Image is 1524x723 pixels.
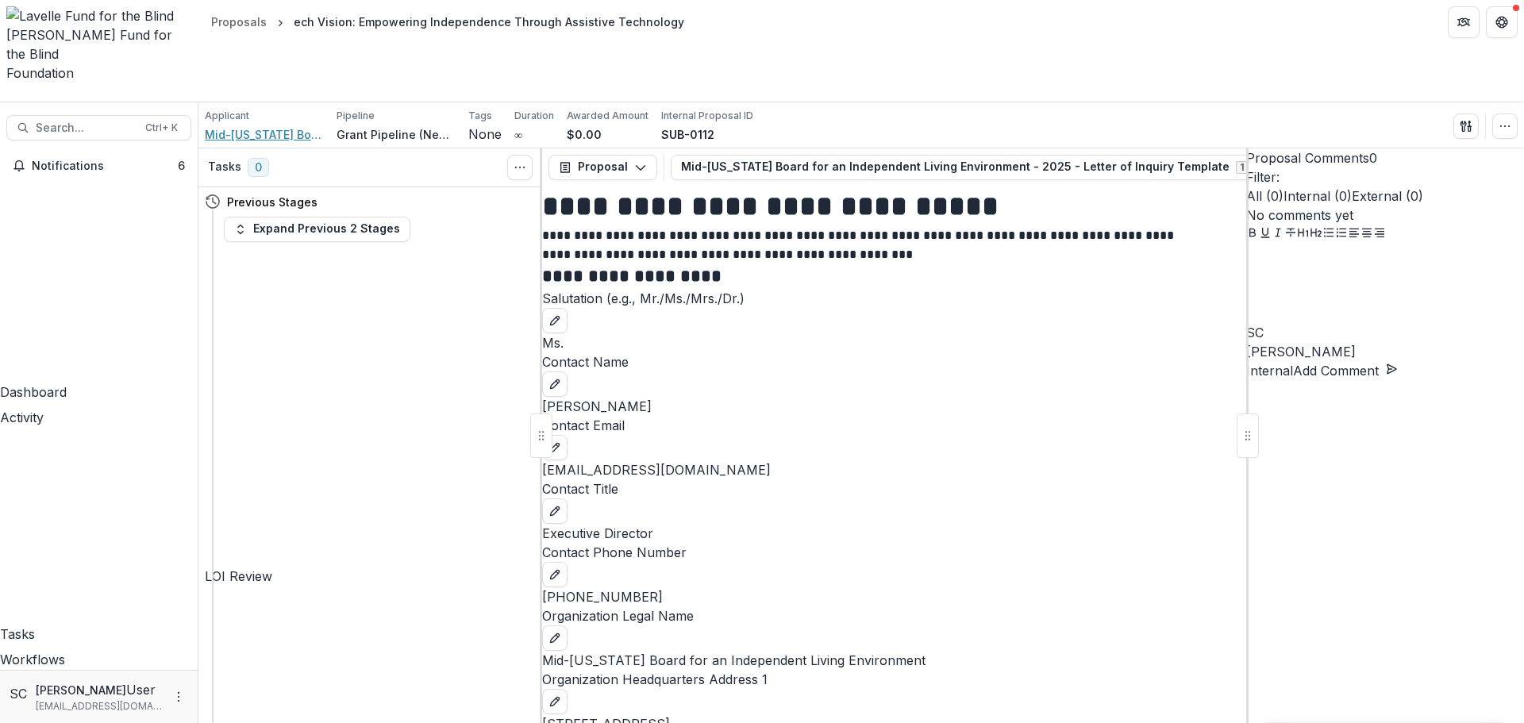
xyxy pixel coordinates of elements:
[36,682,126,698] p: [PERSON_NAME]
[6,115,191,140] button: Search...
[661,126,714,143] p: SUB-0112
[542,352,1246,371] p: Contact Name
[1284,225,1297,244] button: Strike
[542,397,1246,416] p: [PERSON_NAME]
[178,159,185,172] span: 6
[542,543,1246,562] p: Contact Phone Number
[6,65,74,81] span: Foundation
[1373,225,1386,244] button: Align Right
[542,524,1246,543] p: Executive Director
[1293,361,1398,380] button: Add Comment
[1448,6,1480,38] button: Partners
[542,651,1246,670] p: Mid-[US_STATE] Board for an Independent Living Environment
[6,6,192,25] img: Lavelle Fund for the Blind
[661,109,753,123] p: Internal Proposal ID
[1486,6,1518,38] button: Get Help
[1272,225,1284,244] button: Italicize
[542,606,1246,625] p: Organization Legal Name
[1283,188,1352,204] span: Internal ( 0 )
[248,158,269,177] span: 0
[542,289,1246,308] p: Salutation (e.g., Mr./Ms./Mrs./Dr.)
[1246,323,1524,342] div: Sandra Ching
[205,126,324,143] a: Mid-[US_STATE] Board for an Independent Living Environment
[567,109,648,123] p: Awarded Amount
[542,625,568,651] button: edit
[337,109,375,123] p: Pipeline
[542,462,771,478] a: [EMAIL_ADDRESS][DOMAIN_NAME]
[205,10,273,33] a: Proposals
[542,416,1246,435] p: Contact Email
[32,160,178,173] span: Notifications
[227,194,317,210] h4: Previous Stages
[208,160,241,174] h3: Tasks
[542,562,568,587] button: edit
[468,125,502,144] p: None
[542,479,1246,498] p: Contact Title
[205,10,691,33] nav: breadcrumb
[294,13,684,30] div: ech Vision: Empowering Independence Through Assistive Technology
[542,435,568,460] button: edit
[507,155,533,180] button: Toggle View Cancelled Tasks
[205,567,272,586] h4: LOI Review
[1322,225,1335,244] button: Bullet List
[542,670,1246,689] p: Organization Headquarters Address 1
[1348,225,1360,244] button: Align Left
[211,13,267,30] div: Proposals
[1246,148,1377,167] button: Proposal Comments
[1259,225,1272,244] button: Underline
[1246,188,1283,204] span: All ( 0 )
[142,119,181,137] div: Ctrl + K
[1246,361,1293,380] button: Internal
[514,109,554,123] p: Duration
[548,155,657,180] button: Proposal
[1352,188,1423,204] span: External ( 0 )
[468,109,492,123] p: Tags
[169,687,188,706] button: More
[6,25,192,63] div: [PERSON_NAME] Fund for the Blind
[671,155,1278,180] button: Mid-[US_STATE] Board for an Independent Living Environment - 2025 - Letter of Inquiry Template1
[542,333,1246,352] p: Ms.
[6,153,191,179] button: Notifications6
[1297,225,1310,244] button: Heading 1
[10,684,29,703] div: Sandra Ching
[542,498,568,524] button: edit
[542,587,1246,606] p: [PHONE_NUMBER]
[567,126,602,143] p: $0.00
[1246,342,1524,361] p: [PERSON_NAME]
[126,680,156,699] p: User
[1310,225,1322,244] button: Heading 2
[205,109,249,123] p: Applicant
[224,217,410,242] button: Expand Previous 2 Stages
[1246,225,1259,244] button: Bold
[1369,150,1377,166] span: 0
[36,699,163,713] p: [EMAIL_ADDRESS][DOMAIN_NAME]
[1246,206,1524,225] p: No comments yet
[337,126,456,143] p: Grant Pipeline (New Grantees)
[36,121,136,135] span: Search...
[1335,225,1348,244] button: Ordered List
[542,689,568,714] button: edit
[1246,167,1524,187] p: Filter:
[542,371,568,397] button: edit
[542,308,568,333] button: edit
[514,126,522,143] p: ∞
[1360,225,1373,244] button: Align Center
